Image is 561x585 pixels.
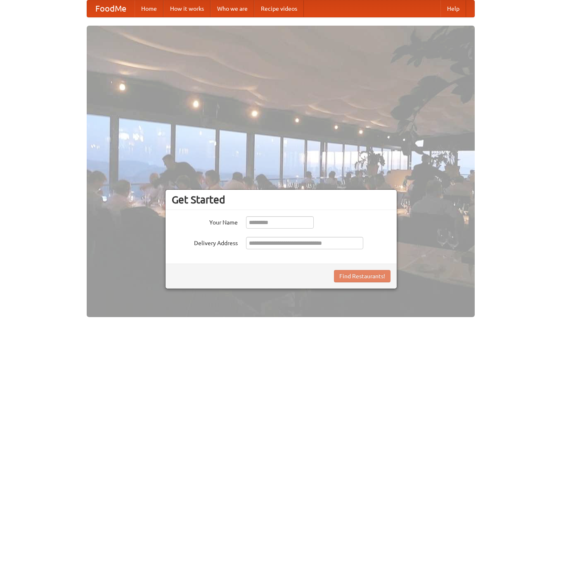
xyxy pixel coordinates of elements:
[172,237,238,247] label: Delivery Address
[87,0,135,17] a: FoodMe
[172,193,391,206] h3: Get Started
[163,0,211,17] a: How it works
[172,216,238,227] label: Your Name
[334,270,391,282] button: Find Restaurants!
[135,0,163,17] a: Home
[440,0,466,17] a: Help
[211,0,254,17] a: Who we are
[254,0,304,17] a: Recipe videos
